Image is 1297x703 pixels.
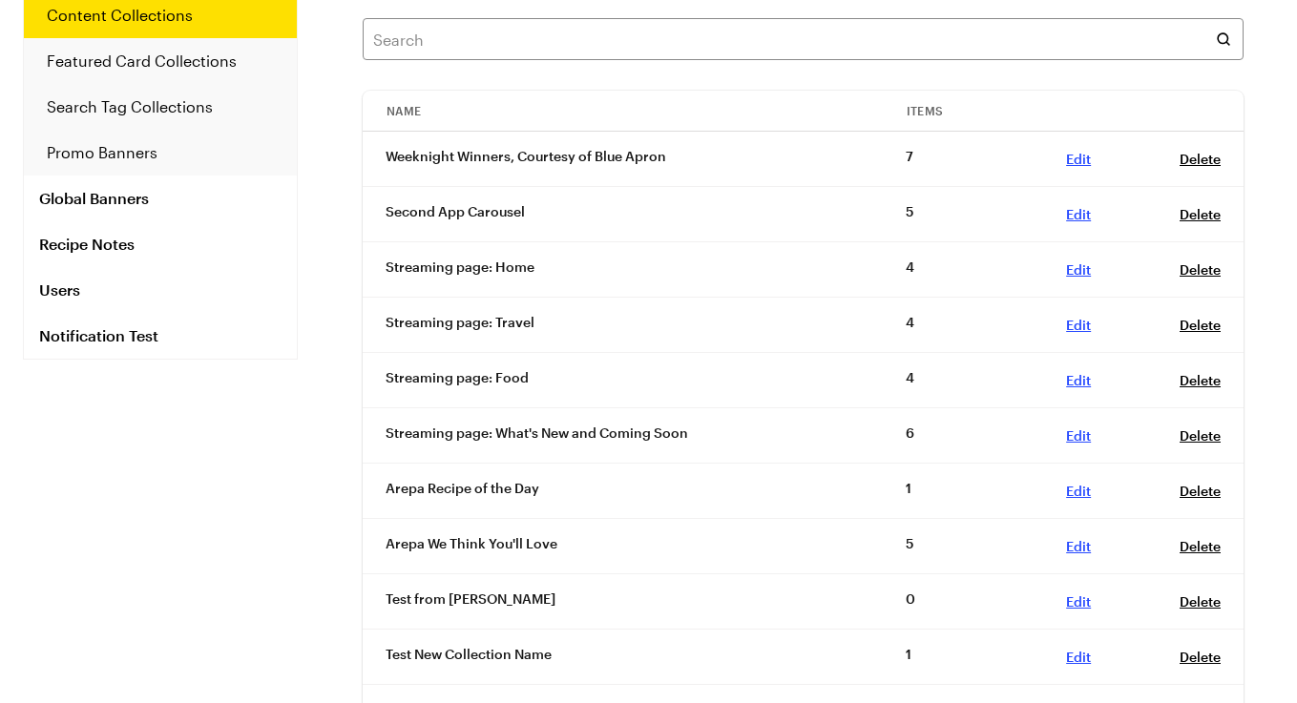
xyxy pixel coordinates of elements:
span: 0 [906,589,915,609]
a: Promo Banners [24,130,297,176]
button: Delete [1180,426,1221,445]
span: Streaming page: Travel [386,313,534,332]
span: 7 [906,147,913,166]
a: Users [24,267,297,313]
a: Edit [1066,372,1091,388]
a: Edit [1066,317,1091,333]
button: Delete [1180,260,1221,279]
input: Search [363,18,1244,60]
span: Streaming page: Home [386,258,534,277]
a: Edit [1066,593,1091,610]
a: Edit [1066,261,1091,278]
div: Items [884,92,1008,130]
button: Delete [1180,537,1221,556]
a: Edit [1066,649,1091,665]
span: Second App Carousel [386,202,525,221]
button: Delete [1180,592,1221,611]
button: Delete [1180,371,1221,390]
button: Delete [1180,316,1221,335]
span: Arepa We Think You'll Love [386,534,557,553]
a: Edit [1066,483,1091,499]
span: 4 [906,258,914,277]
a: Featured Card Collections [24,38,297,84]
a: Notification Test [24,313,297,359]
span: Streaming page: Food [386,368,529,387]
span: 5 [906,202,913,221]
span: Arepa Recipe of the Day [386,479,539,498]
span: Streaming page: What's New and Coming Soon [386,424,688,443]
span: 1 [906,479,911,498]
span: 1 [906,645,911,664]
a: Edit [1066,151,1091,167]
button: Delete [1180,150,1221,169]
span: 5 [906,534,913,553]
a: Search Tag Collections [24,84,297,130]
button: Delete [1180,482,1221,501]
span: 6 [906,424,914,443]
div: Name [364,92,882,130]
a: Recipe Notes [24,221,297,267]
a: Edit [1066,427,1091,444]
a: Edit [1066,538,1091,554]
a: Global Banners [24,176,297,221]
button: Delete [1180,205,1221,224]
span: 4 [906,313,914,332]
span: Test New Collection Name [386,645,552,664]
span: Test from [PERSON_NAME] [386,589,555,609]
span: 4 [906,368,914,387]
span: Weeknight Winners, Courtesy of Blue Apron [386,147,666,166]
a: Edit [1066,206,1091,222]
button: Delete [1180,648,1221,667]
